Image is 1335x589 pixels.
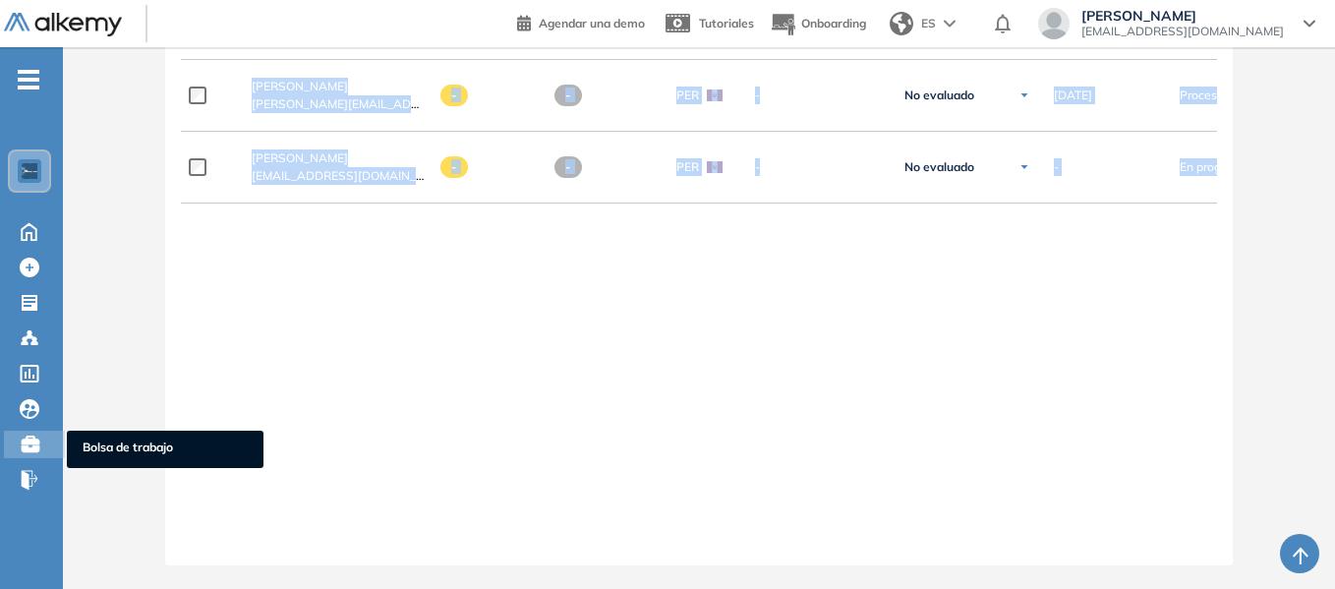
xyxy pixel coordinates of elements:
span: Onboarding [801,16,866,30]
img: PER [707,89,723,101]
span: No evaluado [904,159,974,175]
span: No evaluado [904,88,974,103]
span: [PERSON_NAME] [1081,8,1284,24]
span: [DATE] [1054,87,1092,104]
span: [PERSON_NAME] [252,150,348,165]
a: [PERSON_NAME] [252,149,425,167]
span: - [440,85,469,106]
i: - [18,78,39,82]
img: arrow [944,20,956,28]
span: Agendar una demo [539,16,645,30]
span: - [755,158,881,176]
span: ES [921,15,936,32]
span: - [554,85,583,106]
span: Procesando [1180,87,1245,104]
span: [EMAIL_ADDRESS][DOMAIN_NAME] [1081,24,1284,39]
img: Ícono de flecha [1018,161,1030,173]
img: world [890,12,913,35]
span: - [755,87,881,104]
button: Onboarding [770,3,866,45]
a: Agendar una demo [517,10,645,33]
span: [PERSON_NAME][EMAIL_ADDRESS][PERSON_NAME][PERSON_NAME][DOMAIN_NAME] [252,95,425,113]
img: PER [707,161,723,173]
span: En progreso [1180,158,1245,176]
span: PER [676,158,699,176]
span: - [554,156,583,178]
span: PER [676,87,699,104]
img: Logo [4,13,122,37]
span: [EMAIL_ADDRESS][DOMAIN_NAME] [252,167,425,185]
a: [PERSON_NAME] [252,78,425,95]
span: Bolsa de trabajo [83,439,248,460]
img: https://assets.alkemy.org/workspaces/1802/d452bae4-97f6-47ab-b3bf-1c40240bc960.jpg [22,163,37,179]
img: Ícono de flecha [1018,89,1030,101]
span: - [440,156,469,178]
span: - [1054,158,1059,176]
span: [PERSON_NAME] [252,79,348,93]
span: Tutoriales [699,16,754,30]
